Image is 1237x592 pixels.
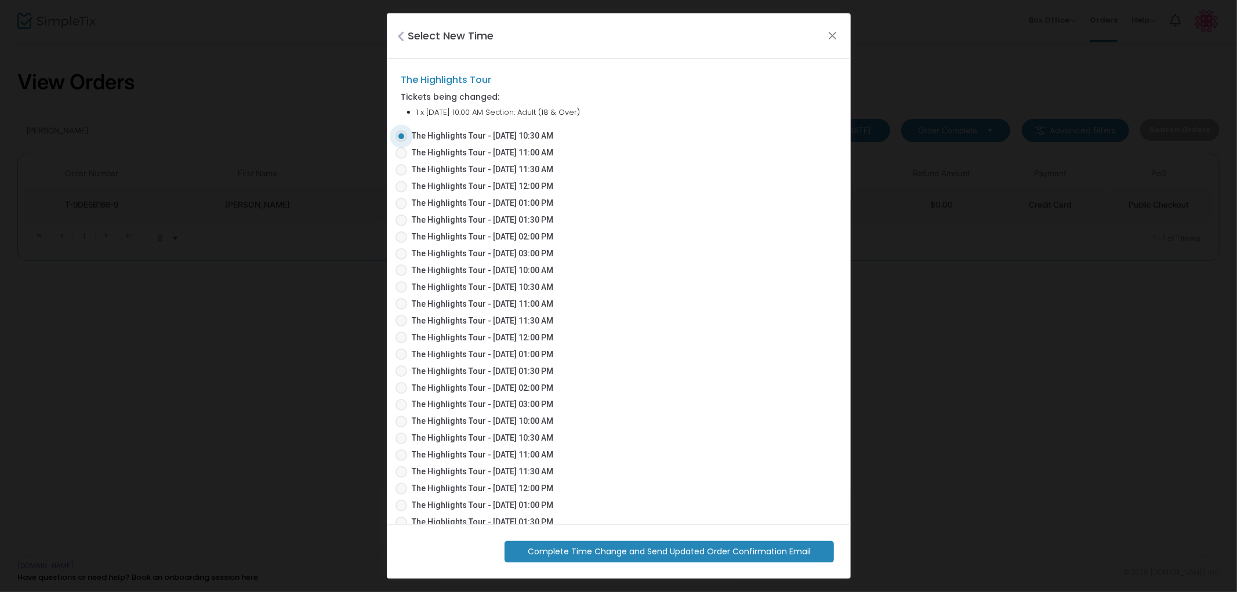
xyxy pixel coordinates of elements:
span: The Highlights Tour - [DATE] 10:00 AM [412,264,553,277]
span: The Highlights Tour - [DATE] 01:30 PM [412,516,553,528]
span: The Highlights Tour - [DATE] 11:30 AM [412,315,553,327]
span: The Highlights Tour - [DATE] 02:00 PM [412,231,553,243]
span: The Highlights Tour - [DATE] 01:00 PM [412,499,553,511]
span: The Highlights Tour - [DATE] 12:00 PM [412,332,553,344]
li: 1 x [DATE] 10:00 AM Section: Adult (18 & Over) [416,107,836,118]
span: The Highlights Tour - [DATE] 01:30 PM [412,214,553,226]
span: The Highlights Tour - [DATE] 11:30 AM [412,466,553,478]
span: The Highlights Tour - [DATE] 12:00 PM [412,180,553,193]
span: The Highlights Tour - [DATE] 01:30 PM [412,365,553,377]
button: Close [825,28,840,43]
span: The Highlights Tour - [DATE] 10:30 AM [412,432,553,444]
label: The Highlights Tour [401,73,492,87]
span: The Highlights Tour - [DATE] 11:00 AM [412,449,553,461]
span: The Highlights Tour - [DATE] 10:00 AM [412,415,553,427]
span: The Highlights Tour - [DATE] 02:00 PM [412,382,553,394]
span: The Highlights Tour - [DATE] 10:30 AM [412,281,553,293]
span: The Highlights Tour - [DATE] 11:00 AM [412,298,553,310]
span: Complete Time Change and Send Updated Order Confirmation Email [528,546,811,558]
h4: Select New Time [408,28,494,43]
span: The Highlights Tour - [DATE] 12:00 PM [412,482,553,495]
span: The Highlights Tour - [DATE] 11:00 AM [412,147,553,159]
label: Tickets being changed: [401,91,500,103]
span: The Highlights Tour - [DATE] 10:30 AM [412,130,553,142]
span: The Highlights Tour - [DATE] 01:00 PM [412,348,553,361]
span: The Highlights Tour - [DATE] 03:00 PM [412,398,553,411]
span: The Highlights Tour - [DATE] 11:30 AM [412,164,553,176]
span: The Highlights Tour - [DATE] 03:00 PM [412,248,553,260]
i: Close [398,31,405,42]
span: The Highlights Tour - [DATE] 01:00 PM [412,197,553,209]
